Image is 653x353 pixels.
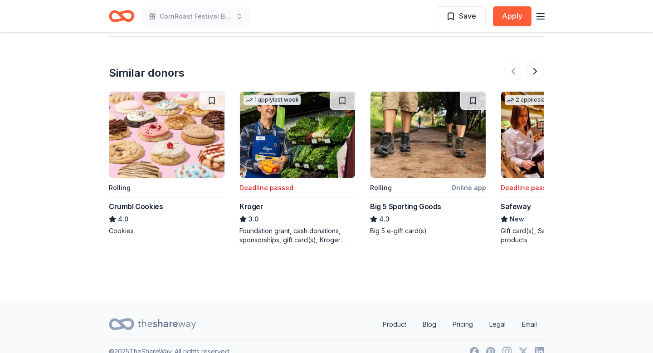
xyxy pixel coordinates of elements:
[445,315,480,333] a: Pricing
[501,91,617,245] a: Image for Safeway2 applieslast weekDeadline passedSafewayNewGift card(s), Safeway grocery products
[370,201,441,212] div: Big 5 Sporting Goods
[109,66,185,80] div: Similar donors
[379,214,390,225] span: 4.3
[240,92,355,178] img: Image for Kroger
[239,182,293,193] div: Deadline passed
[375,315,414,333] a: Product
[493,6,531,26] button: Apply
[415,315,443,333] a: Blog
[370,91,486,235] a: Image for Big 5 Sporting GoodsRollingOnline appBig 5 Sporting Goods4.3Big 5 e-gift card(s)
[501,182,555,193] div: Deadline passed
[160,11,232,22] span: CornRoast Festival Brunch
[141,7,250,25] button: CornRoast Festival Brunch
[109,226,225,235] div: Cookies
[244,95,301,105] div: 1 apply last week
[239,91,356,245] a: Image for Kroger1 applylast weekDeadline passedKroger3.0Foundation grant, cash donations, sponsor...
[459,10,476,22] span: Save
[239,201,263,212] div: Kroger
[249,214,258,225] span: 3.0
[370,92,486,178] img: Image for Big 5 Sporting Goods
[370,182,392,193] div: Rolling
[109,201,163,212] div: Crumbl Cookies
[451,182,486,193] div: Online app
[109,92,224,178] img: Image for Crumbl Cookies
[501,226,617,245] div: Gift card(s), Safeway grocery products
[239,226,356,245] div: Foundation grant, cash donations, sponsorships, gift card(s), Kroger products
[109,5,134,27] a: Home
[375,315,544,333] nav: quick links
[501,92,616,178] img: Image for Safeway
[437,6,486,26] button: Save
[501,201,531,212] div: Safeway
[482,315,513,333] a: Legal
[109,182,131,193] div: Rolling
[510,214,524,225] span: New
[370,226,486,235] div: Big 5 e-gift card(s)
[118,214,128,225] span: 4.0
[109,91,225,235] a: Image for Crumbl CookiesRollingCrumbl Cookies4.0Cookies
[515,315,544,333] a: Email
[505,95,568,105] div: 2 applies last week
